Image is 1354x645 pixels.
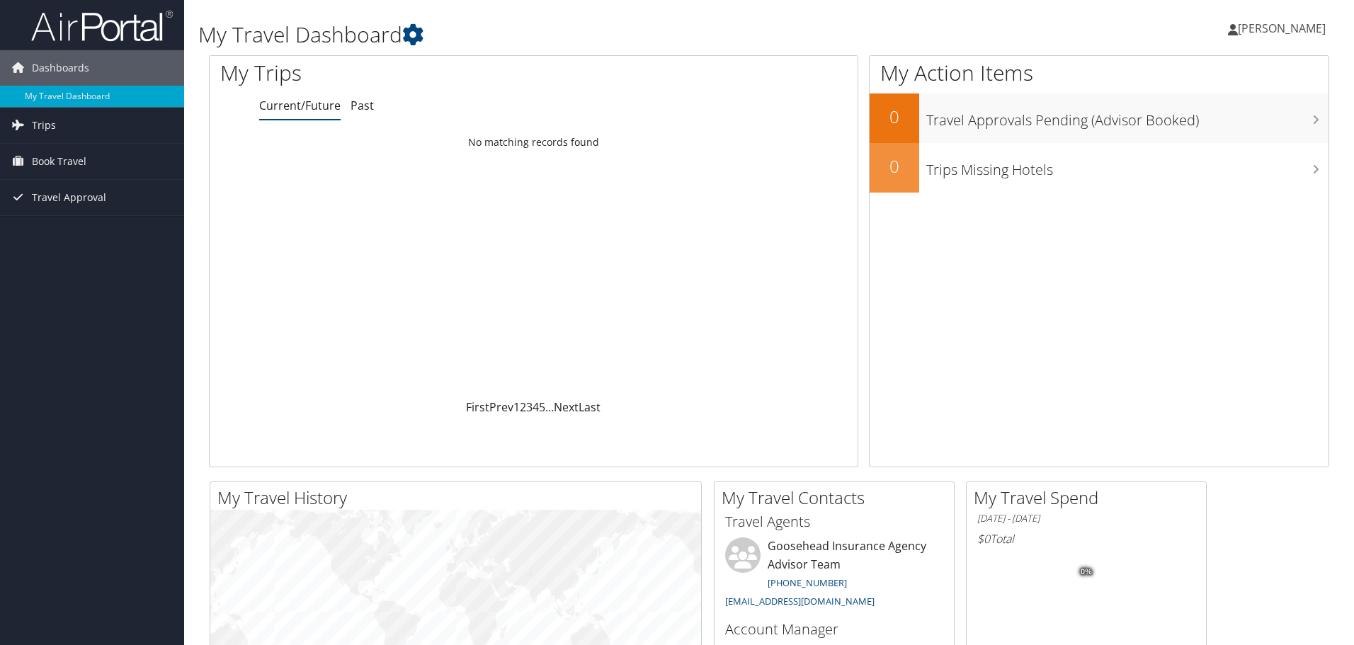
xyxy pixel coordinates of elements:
h3: Trips Missing Hotels [926,153,1329,180]
span: $0 [977,531,990,547]
a: Past [351,98,374,113]
h6: Total [977,531,1195,547]
a: 3 [526,399,533,415]
a: 4 [533,399,539,415]
span: Book Travel [32,144,86,179]
li: Goosehead Insurance Agency Advisor Team [718,537,950,613]
a: Last [579,399,601,415]
img: airportal-logo.png [31,9,173,42]
h2: My Travel History [217,486,701,510]
td: No matching records found [210,130,858,155]
h2: My Travel Contacts [722,486,954,510]
a: 0Trips Missing Hotels [870,143,1329,193]
h3: Account Manager [725,620,943,639]
span: Dashboards [32,50,89,86]
span: [PERSON_NAME] [1238,21,1326,36]
h6: [DATE] - [DATE] [977,512,1195,525]
span: Travel Approval [32,180,106,215]
a: [EMAIL_ADDRESS][DOMAIN_NAME] [725,595,875,607]
tspan: 0% [1081,568,1092,576]
a: First [466,399,489,415]
a: 0Travel Approvals Pending (Advisor Booked) [870,93,1329,143]
span: … [545,399,554,415]
span: Trips [32,108,56,143]
a: 5 [539,399,545,415]
h3: Travel Approvals Pending (Advisor Booked) [926,103,1329,130]
a: Current/Future [259,98,341,113]
h1: My Trips [220,58,577,88]
a: Next [554,399,579,415]
a: [PHONE_NUMBER] [768,576,847,589]
a: 1 [513,399,520,415]
a: [PERSON_NAME] [1228,7,1340,50]
a: 2 [520,399,526,415]
h1: My Travel Dashboard [198,20,960,50]
h2: 0 [870,154,919,178]
h2: 0 [870,105,919,129]
h3: Travel Agents [725,512,943,532]
h2: My Travel Spend [974,486,1206,510]
h1: My Action Items [870,58,1329,88]
a: Prev [489,399,513,415]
